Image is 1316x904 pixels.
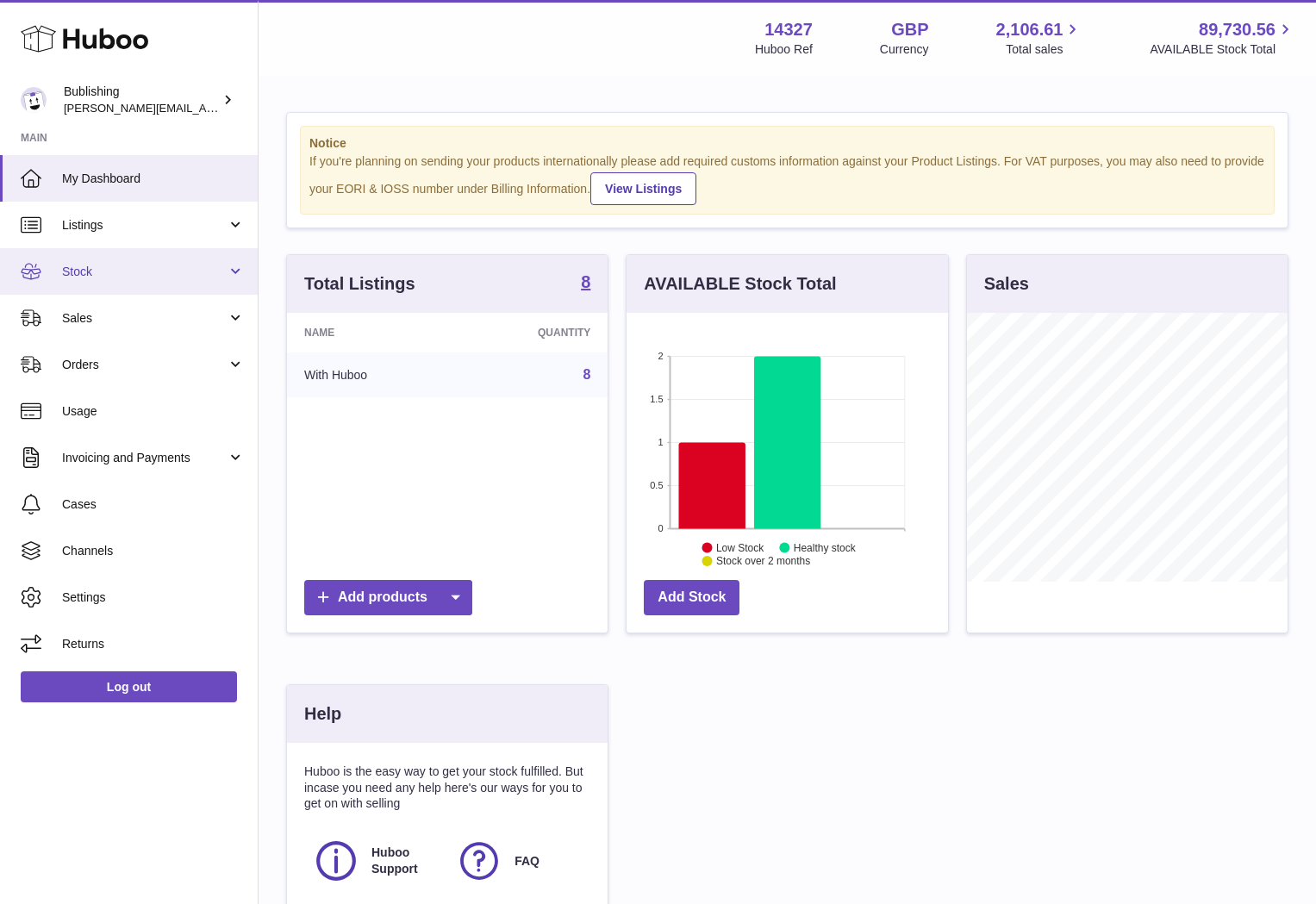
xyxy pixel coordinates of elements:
[880,41,929,58] div: Currency
[764,18,813,41] strong: 14327
[64,101,346,115] span: [PERSON_NAME][EMAIL_ADDRESS][DOMAIN_NAME]
[62,403,245,420] span: Usage
[64,84,219,116] div: Bublishing
[644,272,836,296] h3: AVAILABLE Stock Total
[1150,41,1295,58] span: AVAILABLE Stock Total
[716,555,810,567] text: Stock over 2 months
[62,217,227,234] span: Listings
[309,153,1265,205] div: If you're planning on sending your products internationally please add required customs informati...
[1006,41,1082,58] span: Total sales
[287,352,456,397] td: With Huboo
[21,671,237,702] a: Log out
[658,437,664,447] text: 1
[304,702,341,726] h3: Help
[62,264,227,280] span: Stock
[62,310,227,327] span: Sales
[996,18,1063,41] span: 2,106.61
[590,172,696,205] a: View Listings
[658,523,664,533] text: 0
[304,580,472,615] a: Add products
[304,764,590,813] p: Huboo is the easy way to get your stock fulfilled. But incase you need any help here's our ways f...
[62,450,227,466] span: Invoicing and Payments
[644,580,739,615] a: Add Stock
[456,838,582,884] a: FAQ
[794,541,857,553] text: Healthy stock
[456,313,608,352] th: Quantity
[581,273,590,294] a: 8
[1150,18,1295,58] a: 89,730.56 AVAILABLE Stock Total
[651,480,664,490] text: 0.5
[755,41,813,58] div: Huboo Ref
[716,541,764,553] text: Low Stock
[62,496,245,513] span: Cases
[891,18,928,41] strong: GBP
[581,273,590,290] strong: 8
[651,394,664,404] text: 1.5
[371,845,437,877] span: Huboo Support
[515,853,539,870] span: FAQ
[304,272,415,296] h3: Total Listings
[62,543,245,559] span: Channels
[62,171,245,187] span: My Dashboard
[21,87,47,113] img: hamza@bublishing.com
[313,838,439,884] a: Huboo Support
[309,135,1265,152] strong: Notice
[658,351,664,361] text: 2
[996,18,1083,58] a: 2,106.61 Total sales
[62,357,227,373] span: Orders
[1199,18,1275,41] span: 89,730.56
[583,367,590,382] a: 8
[287,313,456,352] th: Name
[984,272,1029,296] h3: Sales
[62,636,245,652] span: Returns
[62,589,245,606] span: Settings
